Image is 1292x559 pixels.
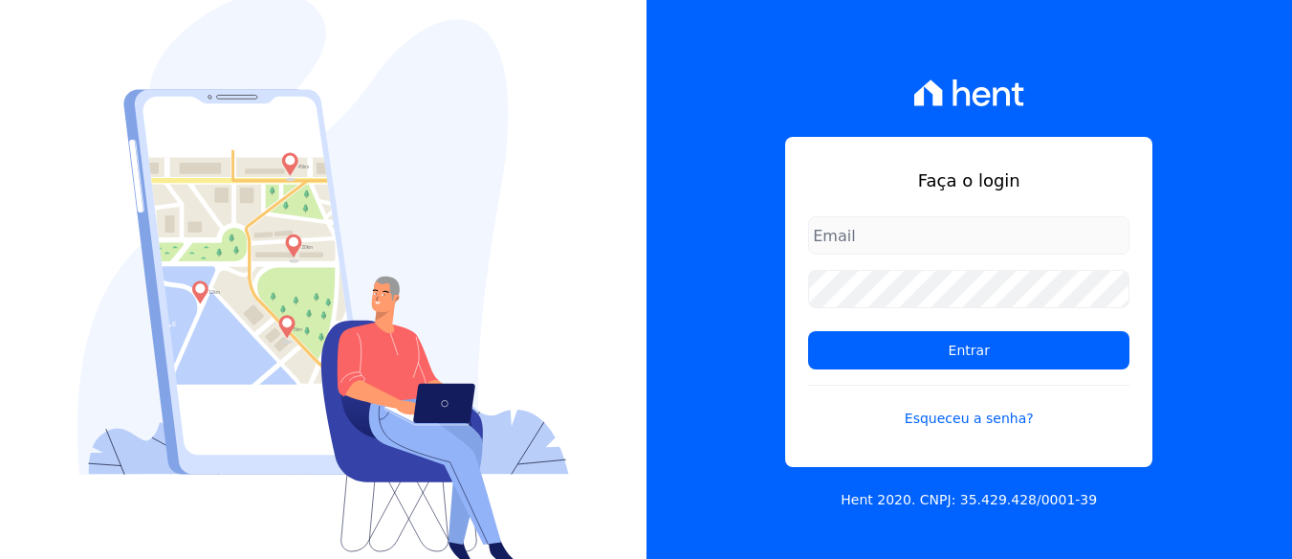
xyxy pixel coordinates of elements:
[841,490,1097,510] p: Hent 2020. CNPJ: 35.429.428/0001-39
[808,216,1129,255] input: Email
[808,168,1129,193] h1: Faça o login
[808,385,1129,429] a: Esqueceu a senha?
[808,331,1129,369] input: Entrar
